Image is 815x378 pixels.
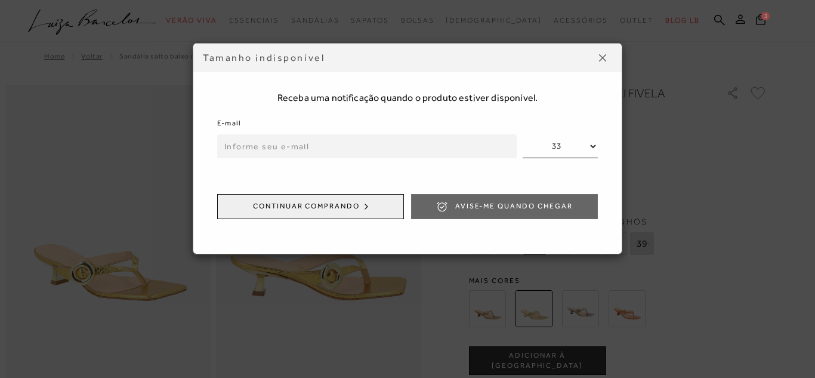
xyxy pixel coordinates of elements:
[455,201,573,211] span: Avise-me quando chegar
[599,54,606,62] img: icon-close.png
[217,134,517,158] input: Informe seu e-mail
[217,194,404,219] button: Continuar comprando
[217,118,241,129] label: E-mail
[411,194,598,219] button: Avise-me quando chegar
[217,91,598,105] span: Receba uma notificação quando o produto estiver disponível.
[203,51,593,64] div: Tamanho indisponível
